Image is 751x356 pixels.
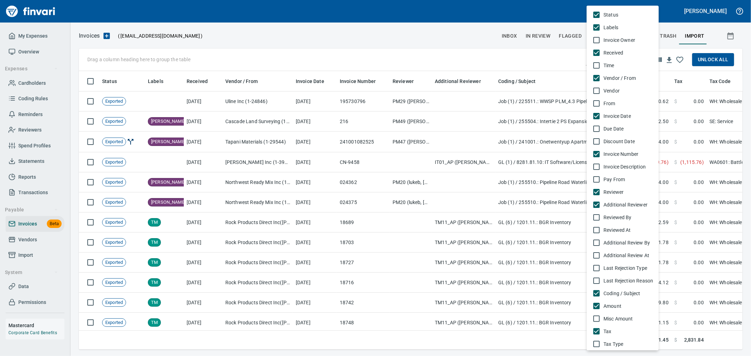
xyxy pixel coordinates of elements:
li: Time [587,59,659,72]
li: Invoice Owner [587,34,659,46]
span: Misc Amount [603,315,653,322]
li: Misc Amount [587,312,659,325]
li: Last Rejection Reason [587,274,659,287]
li: Status [587,8,659,21]
span: Additional Review By [603,239,653,246]
li: Amount [587,300,659,312]
span: Amount [603,303,653,310]
span: Last Rejection Type [603,265,653,272]
li: Additional Review At [587,249,659,262]
li: Coding / Subject [587,287,659,300]
span: Tax Type [603,341,653,348]
span: Labels [603,24,653,31]
span: Reviewed At [603,227,653,234]
li: Received [587,46,659,59]
span: From [603,100,653,107]
span: Additional Reviewer [603,201,653,208]
span: Received [603,49,653,56]
span: Status [603,11,653,18]
li: Last Rejection Type [587,262,659,274]
li: Reviewer [587,186,659,198]
span: Vendor [603,87,653,94]
li: Discount Date [587,135,659,148]
li: Tax Type [587,338,659,350]
span: Last Rejection Reason [603,277,653,284]
li: Labels [587,21,659,34]
li: Additional Review By [587,236,659,249]
li: Additional Reviewer [587,198,659,211]
li: Vendor [587,84,659,97]
li: Invoice Number [587,148,659,160]
span: Time [603,62,653,69]
li: Vendor / From [587,72,659,84]
li: Reviewed At [587,224,659,236]
li: Invoice Date [587,110,659,122]
span: Coding / Subject [603,290,653,297]
span: Tax [603,328,653,335]
span: Invoice Date [603,113,653,120]
li: Due Date [587,122,659,135]
li: Invoice Description [587,160,659,173]
li: From [587,97,659,110]
span: Pay From [603,176,653,183]
span: Reviewed By [603,214,653,221]
span: Reviewer [603,189,653,196]
li: Tax [587,325,659,338]
span: Additional Review At [603,252,653,259]
span: Invoice Description [603,163,653,170]
li: Pay From [587,173,659,186]
li: Reviewed By [587,211,659,224]
span: Invoice Owner [603,37,653,44]
span: Invoice Number [603,151,653,158]
span: Vendor / From [603,75,653,82]
span: Discount Date [603,138,653,145]
span: Due Date [603,125,653,132]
